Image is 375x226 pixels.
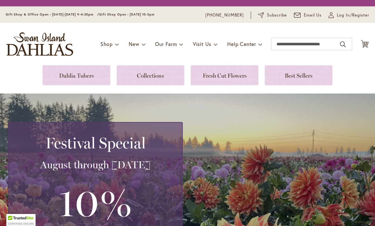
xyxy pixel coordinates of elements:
[258,12,287,18] a: Subscribe
[129,41,139,47] span: New
[267,12,287,18] span: Subscribe
[99,12,154,16] span: Gift Shop Open - [DATE] 10-3pm
[340,39,346,49] button: Search
[193,41,211,47] span: Visit Us
[304,12,322,18] span: Email Us
[337,12,369,18] span: Log In/Register
[16,134,174,152] h2: Festival Special
[227,41,256,47] span: Help Center
[155,41,177,47] span: Our Farm
[294,12,322,18] a: Email Us
[16,158,174,171] h3: August through [DATE]
[329,12,369,18] a: Log In/Register
[205,12,244,18] a: [PHONE_NUMBER]
[6,32,73,56] a: store logo
[6,12,99,16] span: Gift Shop & Office Open - [DATE]-[DATE] 9-4:30pm /
[100,41,113,47] span: Shop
